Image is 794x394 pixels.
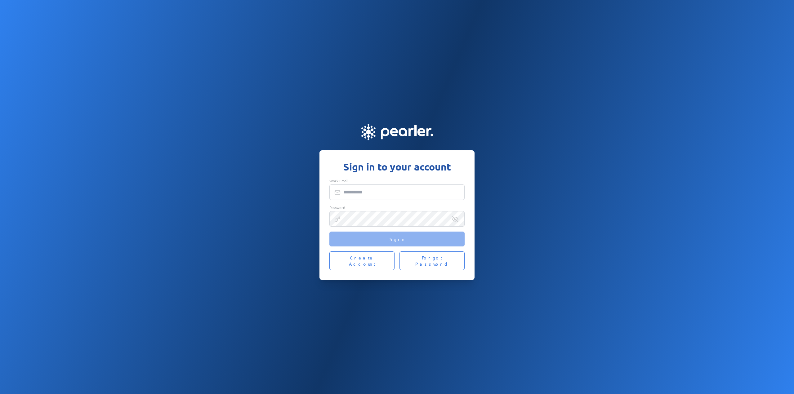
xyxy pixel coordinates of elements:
h1: Sign in to your account [329,160,465,173]
button: Sign In [329,232,465,246]
span: Create Account [337,255,387,267]
button: Forgot Password [399,251,465,270]
span: Forgot Password [407,255,457,267]
span: Sign In [390,236,404,242]
button: Create Account [329,251,395,270]
span: Work Email [329,178,348,183]
span: Password [329,205,345,210]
